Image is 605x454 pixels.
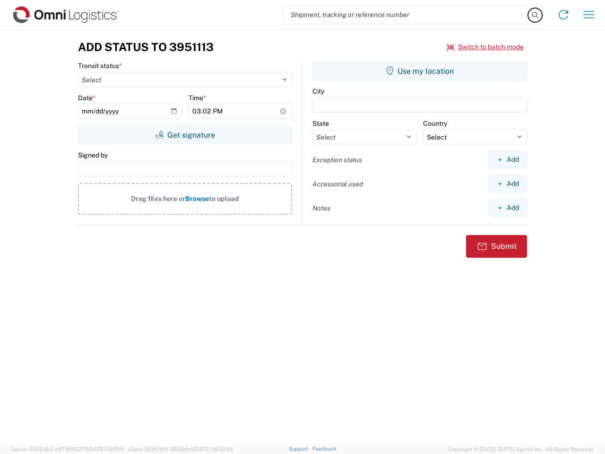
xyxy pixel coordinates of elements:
[447,39,524,55] button: Switch to batch mode
[131,195,185,202] span: Drag files here or
[466,235,527,258] button: Submit
[312,119,329,128] label: State
[78,151,108,159] label: Signed by
[78,94,95,102] label: Date
[489,151,527,168] button: Add
[312,156,362,164] label: Exception status
[78,61,122,70] label: Transit status
[489,199,527,217] button: Add
[284,6,528,24] input: Shipment, tracking or reference number
[78,40,214,54] h3: Add Status to 3951113
[185,195,209,202] span: Browse
[312,446,337,452] a: Feedback
[128,446,233,452] span: Client: 2025.18.0-9839db4
[88,446,124,452] span: [DATE] 09:51:11
[312,180,363,188] label: Accessorial used
[312,87,324,96] label: City
[78,125,292,144] button: Get signature
[209,195,239,202] span: to upload
[289,446,312,452] a: Support
[11,446,124,452] span: Server: 2025.18.0-dd719145275
[312,61,527,80] button: Use my location
[448,445,594,454] span: Copyright © [DATE]-[DATE] Agistix Inc., All Rights Reserved
[193,446,233,452] span: [DATE] 09:32:48
[489,175,527,192] button: Add
[189,94,206,102] label: Time
[423,119,447,128] label: Country
[312,204,330,212] label: Notes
